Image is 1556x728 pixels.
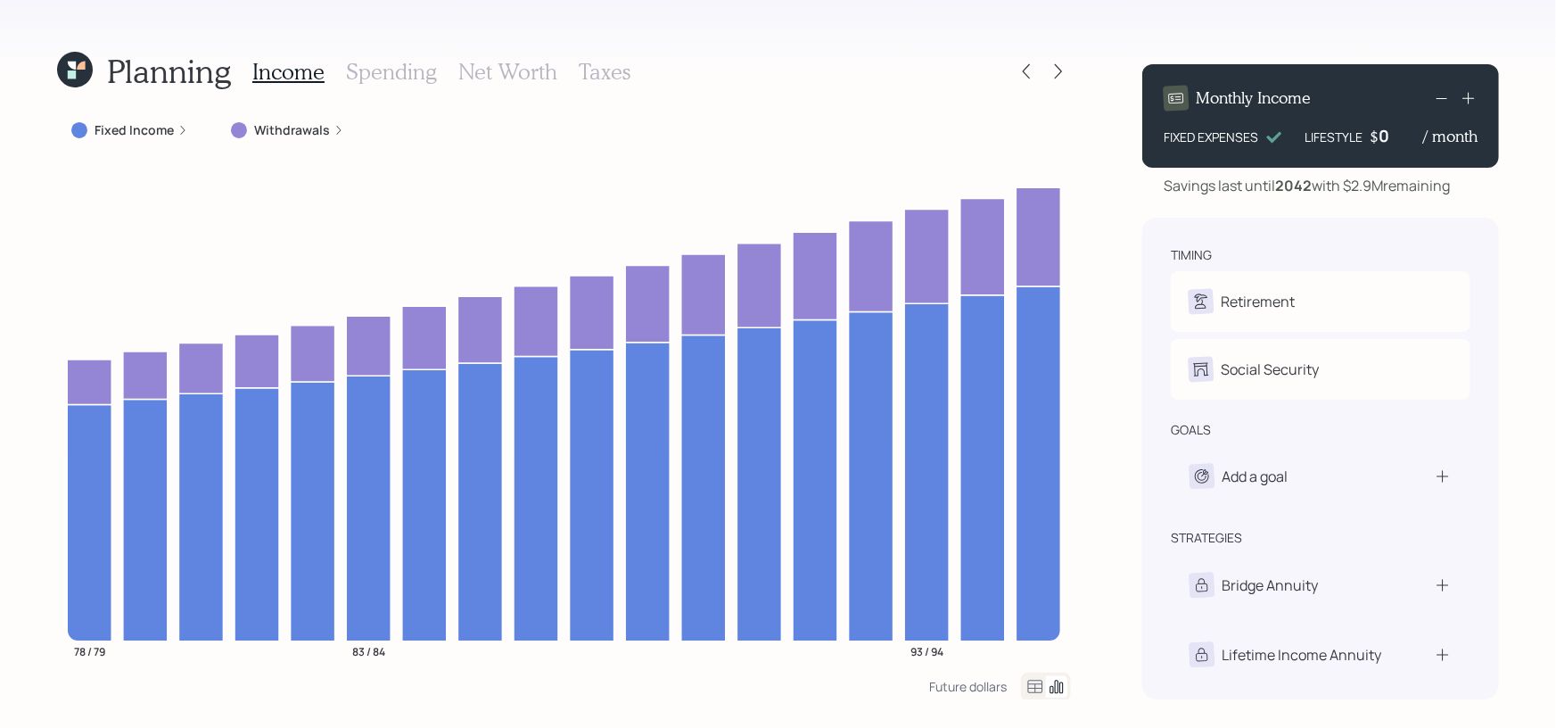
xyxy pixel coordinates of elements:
h1: Planning [107,52,231,90]
div: strategies [1171,529,1242,547]
tspan: 78 / 79 [74,644,105,659]
h3: Taxes [579,59,630,85]
h3: Net Worth [458,59,557,85]
tspan: 93 / 94 [910,644,943,659]
div: Add a goal [1222,466,1288,487]
label: Withdrawals [254,121,330,139]
b: 2042 [1275,176,1312,195]
div: 0 [1379,125,1423,146]
div: timing [1171,246,1212,264]
div: LIFESTYLE [1305,128,1363,146]
h4: / month [1423,127,1478,146]
h4: Monthly Income [1196,88,1311,108]
div: FIXED EXPENSES [1164,128,1258,146]
div: Bridge Annuity [1222,575,1318,596]
div: Savings last until with $2.9M remaining [1164,175,1450,196]
div: Future dollars [929,678,1007,695]
h4: $ [1370,127,1379,146]
div: Social Security [1221,359,1319,380]
h3: Spending [346,59,437,85]
div: Retirement [1221,291,1295,312]
h3: Income [252,59,325,85]
label: Fixed Income [95,121,174,139]
div: Lifetime Income Annuity [1222,644,1381,666]
div: goals [1171,421,1211,439]
tspan: 83 / 84 [352,644,385,659]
